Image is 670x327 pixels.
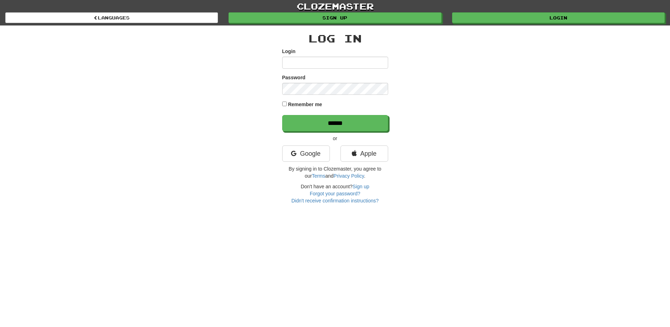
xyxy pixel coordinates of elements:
a: Privacy Policy [333,173,364,179]
a: Sign up [352,184,369,189]
a: Didn't receive confirmation instructions? [291,198,379,203]
p: or [282,135,388,142]
h2: Log In [282,33,388,44]
a: Login [452,12,665,23]
label: Login [282,48,296,55]
p: By signing in to Clozemaster, you agree to our and . [282,165,388,179]
a: Google [282,145,330,162]
div: Don't have an account? [282,183,388,204]
a: Forgot your password? [310,191,360,196]
label: Remember me [288,101,322,108]
a: Languages [5,12,218,23]
a: Sign up [229,12,441,23]
a: Terms [312,173,325,179]
a: Apple [340,145,388,162]
label: Password [282,74,306,81]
